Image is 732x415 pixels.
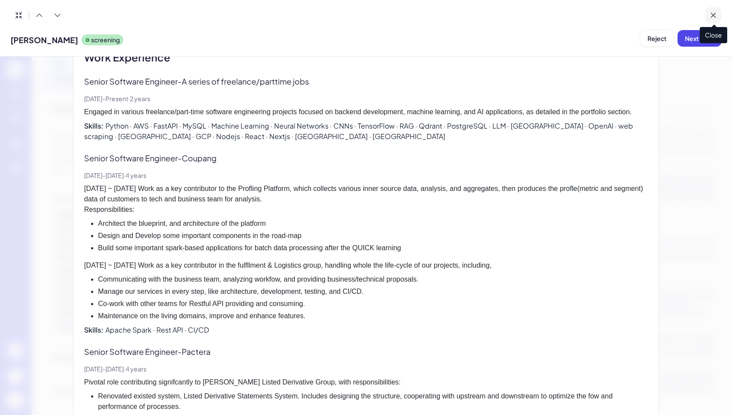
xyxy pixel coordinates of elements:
span: Reject [647,34,667,42]
span: Next Step [685,34,714,42]
button: Next Step [678,30,722,47]
li: Renovated existed system, Listed Derivative Statements System. Includes designing the structure, ... [98,391,648,412]
li: Co-work with other teams for Restful API providing and consuming. [98,299,648,309]
span: Close [700,27,727,43]
p: Senior Software Engineer - A series of freelance/parttime jobs [84,75,322,87]
p: Engaged in various freelance/part-time software engineering projects focused on backend developme... [84,107,648,117]
p: [DATE] - Present · 2 years [84,94,648,103]
p: [DATE] ~ [DATE] Work as a key contributor to the Profling Platform, which collects various inner ... [84,184,648,215]
p: [DATE] - [DATE] · 4 years [84,364,648,374]
p: Senior Software Engineer - Pactera [84,346,224,357]
p: [DATE] ~ [DATE] Work as a key contributor in the fulfllment & Logistics group, handling whole the... [84,260,648,271]
li: Maintenance on the living domains, improve and enhance features. [98,311,648,321]
span: Skills : [84,121,104,130]
li: Architect the blueprint, and architecture of the platform [98,218,648,229]
span: Work Experience [84,49,170,65]
p: screening [91,35,120,44]
li: Design and Develop some important components in the road-map [98,231,648,241]
li: Build some important spark-based applications for batch data processing after the QUICK learning [98,243,648,253]
p: Pivotal role contributing signifcantly to [PERSON_NAME] Listed Derivative Group, with responsibil... [84,377,648,388]
span: [PERSON_NAME] [10,34,78,46]
span: Skills : [84,325,104,334]
li: Manage our services in every step, like architecture, development, testing, and CI/CD. [98,286,648,297]
div: Python · AWS · FastAPI · MySQL · Machine Learning · Neural Networks · CNNs · TensorFlow · RAG · Q... [84,121,648,142]
p: [DATE] - [DATE] · 4 years [84,171,648,180]
button: Reject [640,30,674,47]
p: Senior Software Engineer - Coupang [84,152,230,164]
li: Communicating with the business team, analyzing workfow, and providing business/technical proposals. [98,274,648,285]
div: Apache Spark · Rest API · CI/CD [84,325,648,335]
